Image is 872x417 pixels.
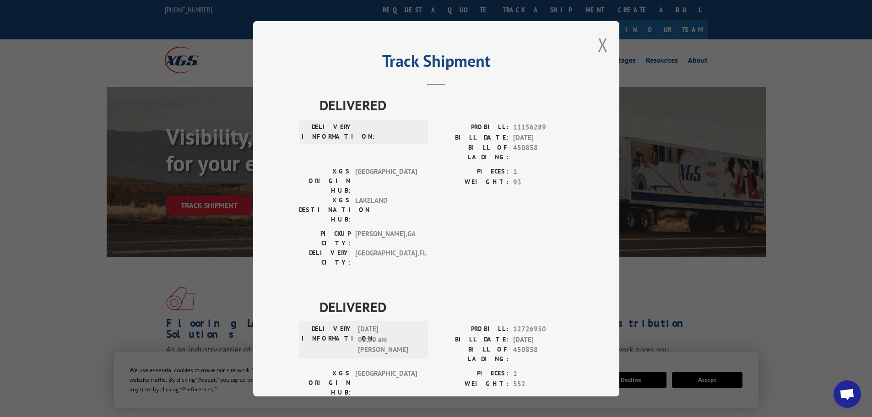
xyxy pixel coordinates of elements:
[834,380,861,408] div: Open chat
[513,334,574,345] span: [DATE]
[598,32,608,57] button: Close modal
[355,368,417,397] span: [GEOGRAPHIC_DATA]
[436,122,509,133] label: PROBILL:
[302,122,353,141] label: DELIVERY INFORMATION:
[436,167,509,177] label: PIECES:
[355,167,417,195] span: [GEOGRAPHIC_DATA]
[436,132,509,143] label: BILL DATE:
[299,248,351,267] label: DELIVERY CITY:
[355,195,417,224] span: LAKELAND
[299,195,351,224] label: XGS DESTINATION HUB:
[355,248,417,267] span: [GEOGRAPHIC_DATA] , FL
[302,324,353,355] label: DELIVERY INFORMATION:
[513,143,574,162] span: 450858
[513,379,574,389] span: 552
[299,167,351,195] label: XGS ORIGIN HUB:
[513,345,574,364] span: 450858
[436,334,509,345] label: BILL DATE:
[299,229,351,248] label: PICKUP CITY:
[436,368,509,379] label: PIECES:
[320,95,574,115] span: DELIVERED
[436,379,509,389] label: WEIGHT:
[436,345,509,364] label: BILL OF LADING:
[299,368,351,397] label: XGS ORIGIN HUB:
[513,122,574,133] span: 11156289
[320,297,574,317] span: DELIVERED
[513,368,574,379] span: 1
[436,324,509,335] label: PROBILL:
[513,177,574,187] span: 93
[436,143,509,162] label: BILL OF LADING:
[513,167,574,177] span: 1
[513,132,574,143] span: [DATE]
[299,54,574,72] h2: Track Shipment
[436,177,509,187] label: WEIGHT:
[355,229,417,248] span: [PERSON_NAME] , GA
[513,324,574,335] span: 12726950
[358,324,420,355] span: [DATE] 08:50 am [PERSON_NAME]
